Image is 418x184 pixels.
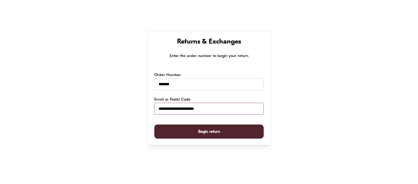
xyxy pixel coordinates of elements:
p: Enter the order number to begin your return [154,53,264,59]
label: Order Number [154,72,181,78]
button: Begin return [154,125,264,139]
h1: Returns & Exchanges [154,38,264,47]
label: Email or Postal Code [154,97,191,103]
span: Begin return [198,125,220,139]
